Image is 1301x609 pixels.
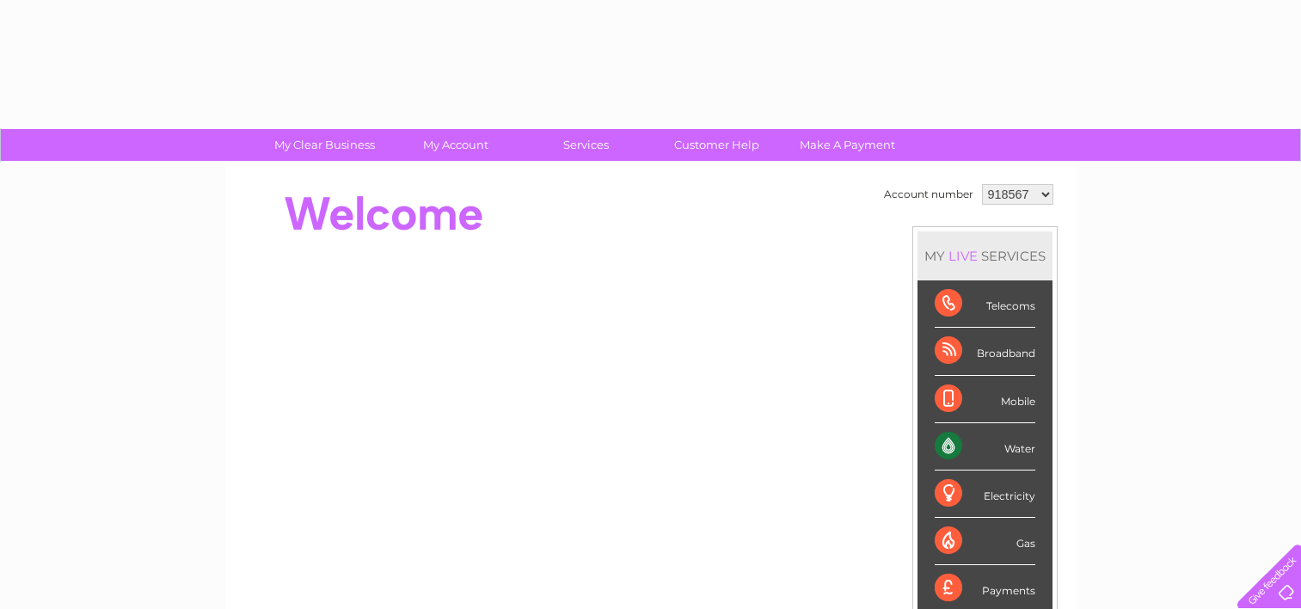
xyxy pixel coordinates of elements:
a: My Account [384,129,526,161]
td: Account number [880,180,978,209]
a: My Clear Business [254,129,396,161]
div: Electricity [935,471,1035,518]
div: LIVE [945,248,981,264]
div: MY SERVICES [917,231,1052,280]
div: Broadband [935,328,1035,375]
div: Telecoms [935,280,1035,328]
a: Services [515,129,657,161]
div: Mobile [935,376,1035,423]
a: Customer Help [646,129,788,161]
div: Water [935,423,1035,471]
div: Gas [935,518,1035,565]
a: Make A Payment [776,129,918,161]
